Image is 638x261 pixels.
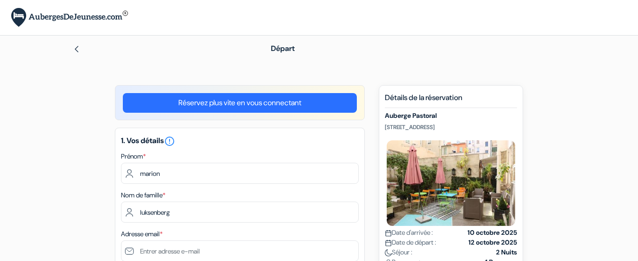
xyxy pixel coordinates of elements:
img: calendar.svg [385,239,392,246]
strong: 2 Nuits [496,247,517,257]
span: Séjour : [385,247,412,257]
span: Départ [271,43,295,53]
label: Adresse email [121,229,163,239]
span: Date de départ : [385,238,436,247]
p: [STREET_ADDRESS] [385,123,517,131]
span: Date d'arrivée : [385,228,433,238]
i: error_outline [164,136,175,147]
strong: 12 octobre 2025 [468,238,517,247]
label: Prénom [121,152,146,161]
h5: 1. Vos détails [121,136,359,147]
h5: Auberge Pastoral [385,112,517,120]
a: Réservez plus vite en vous connectant [123,93,357,113]
h5: Détails de la réservation [385,93,517,108]
label: Nom de famille [121,190,165,200]
img: AubergesDeJeunesse.com [11,8,128,27]
input: Entrez votre prénom [121,163,359,184]
input: Entrer le nom de famille [121,202,359,223]
img: left_arrow.svg [73,45,80,53]
a: error_outline [164,136,175,145]
img: calendar.svg [385,230,392,237]
strong: 10 octobre 2025 [468,228,517,238]
img: moon.svg [385,249,392,256]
